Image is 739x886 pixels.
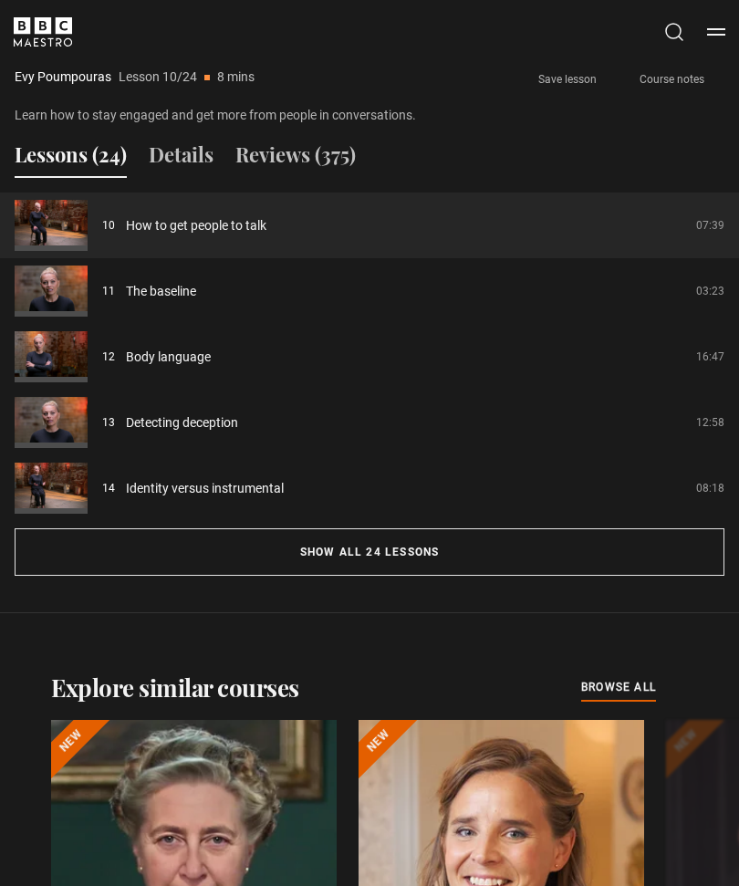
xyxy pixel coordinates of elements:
[149,140,213,178] button: Details
[15,528,724,576] button: Show all 24 lessons
[581,678,656,696] span: browse all
[126,413,238,433] a: Detecting deception
[620,38,724,91] a: Course notes
[515,38,619,91] button: Save lesson
[119,68,197,87] p: Lesson 10/24
[126,282,196,301] a: The baseline
[126,479,284,498] a: Identity versus instrumental
[707,23,725,41] button: Toggle navigation
[15,140,127,178] button: Lessons (24)
[14,17,72,47] svg: BBC Maestro
[217,68,255,87] p: 8 mins
[235,140,356,178] button: Reviews (375)
[126,348,211,367] a: Body language
[51,672,299,704] h2: Explore similar courses
[15,106,459,125] p: Learn how to stay engaged and get more from people in conversations.
[126,216,266,235] a: How to get people to talk
[15,68,111,87] p: Evy Poumpouras
[581,678,656,698] a: browse all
